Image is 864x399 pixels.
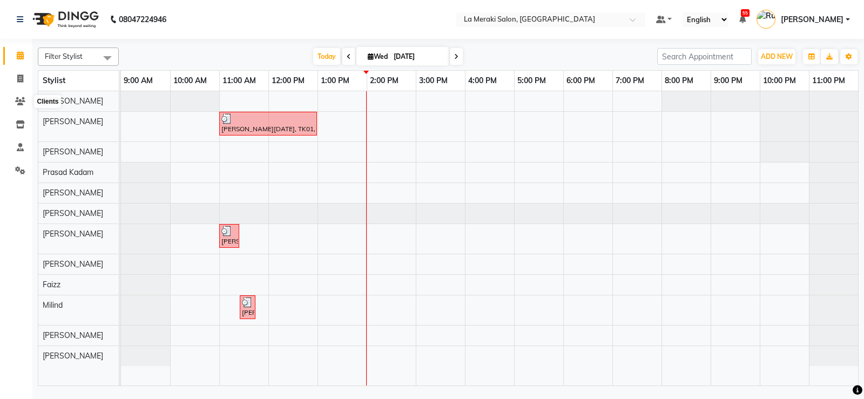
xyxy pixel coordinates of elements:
[741,9,750,17] span: 55
[657,48,752,65] input: Search Appointment
[613,73,647,89] a: 7:00 PM
[34,95,61,108] div: Clients
[318,73,352,89] a: 1:00 PM
[711,73,745,89] a: 9:00 PM
[739,15,746,24] a: 55
[241,297,254,317] div: [PERSON_NAME], TK02, 11:25 AM-11:45 AM, Dry Manicure
[119,4,166,35] b: 08047224946
[43,117,103,126] span: [PERSON_NAME]
[367,73,401,89] a: 2:00 PM
[45,52,83,60] span: Filter Stylist
[416,73,450,89] a: 3:00 PM
[269,73,307,89] a: 12:00 PM
[564,73,598,89] a: 6:00 PM
[43,300,63,310] span: Milind
[365,52,390,60] span: Wed
[515,73,549,89] a: 5:00 PM
[465,73,500,89] a: 4:00 PM
[43,280,60,289] span: Faizz
[220,113,316,134] div: [PERSON_NAME][DATE], TK01, 11:00 AM-01:00 PM, Vvip Hair Spa 90 Min Morrocan
[28,4,102,35] img: logo
[760,73,799,89] a: 10:00 PM
[313,48,340,65] span: Today
[43,229,103,239] span: [PERSON_NAME]
[662,73,696,89] a: 8:00 PM
[121,73,156,89] a: 9:00 AM
[220,73,259,89] a: 11:00 AM
[758,49,795,64] button: ADD NEW
[809,73,848,89] a: 11:00 PM
[781,14,843,25] span: [PERSON_NAME]
[43,351,103,361] span: [PERSON_NAME]
[43,167,93,177] span: Prasad Kadam
[43,330,103,340] span: [PERSON_NAME]
[43,96,103,106] span: [PERSON_NAME]
[43,147,103,157] span: [PERSON_NAME]
[43,188,103,198] span: [PERSON_NAME]
[171,73,210,89] a: 10:00 AM
[757,10,775,29] img: Rupal Jagirdar
[43,76,65,85] span: Stylist
[220,226,238,246] div: [PERSON_NAME], TK02, 11:00 AM-11:25 AM, Black Mask full face
[761,52,793,60] span: ADD NEW
[43,208,103,218] span: [PERSON_NAME]
[390,49,444,65] input: 2025-09-03
[43,259,103,269] span: [PERSON_NAME]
